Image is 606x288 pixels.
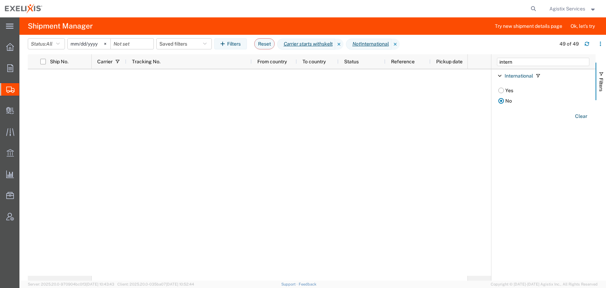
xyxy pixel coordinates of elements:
[299,282,316,286] a: Feedback
[46,41,52,47] span: All
[505,73,533,79] span: International
[344,59,359,64] span: Status
[117,282,194,286] span: Client: 2025.20.0-035ba07
[50,59,68,64] span: Ship No.
[346,39,391,50] span: Not International
[498,96,596,106] label: No
[277,39,335,50] span: Carrier starts with skelt
[214,38,247,49] button: Filters
[254,38,275,49] button: Reset
[498,85,596,96] label: Yes
[559,40,579,48] div: 49 of 49
[281,282,299,286] a: Support
[5,3,42,14] img: logo
[28,17,93,35] h4: Shipment Manager
[497,58,589,66] input: Filter Columns Input
[491,281,598,287] span: Copyright © [DATE]-[DATE] Agistix Inc., All Rights Reserved
[491,69,596,281] div: Filter List 1 Filters
[166,282,194,286] span: [DATE] 10:52:44
[549,5,585,13] span: Agistix Services
[284,40,322,48] i: Carrier starts with
[86,282,114,286] span: [DATE] 10:43:43
[302,59,326,64] span: To country
[549,5,597,13] button: Agistix Services
[495,23,562,30] span: Try new shipment details page
[111,39,153,49] input: Not set
[598,78,604,91] span: Filters
[68,39,110,49] input: Not set
[132,59,160,64] span: Tracking No.
[28,38,65,49] button: Status:All
[565,21,601,32] button: Ok, let's try
[28,282,114,286] span: Server: 2025.20.0-970904bc0f3
[436,59,463,64] span: Pickup date
[571,111,591,122] button: Clear
[352,40,360,48] i: Not
[156,38,212,49] button: Saved filters
[391,59,415,64] span: Reference
[97,59,113,64] span: Carrier
[257,59,287,64] span: From country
